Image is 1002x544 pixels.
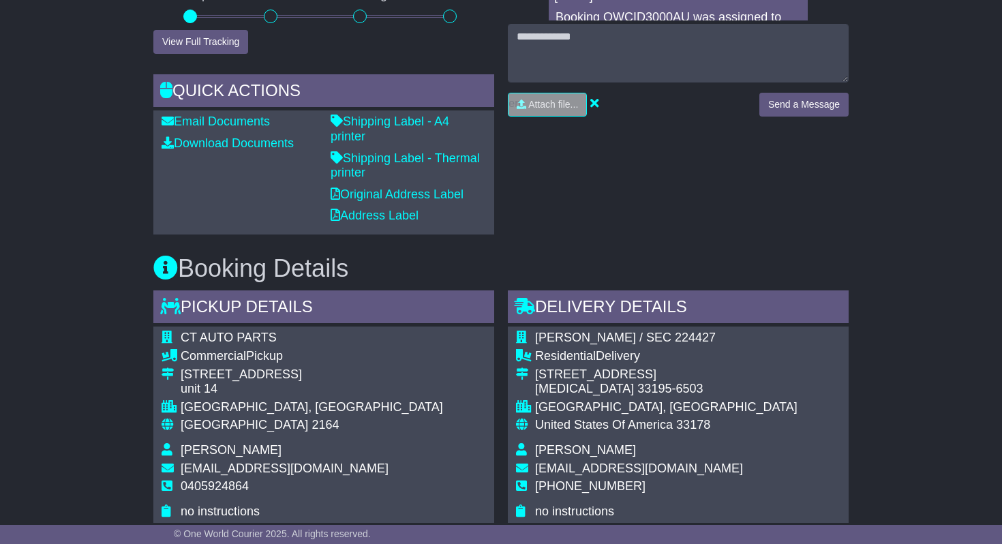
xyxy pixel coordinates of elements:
span: Residential [535,349,596,363]
span: © One World Courier 2025. All rights reserved. [174,528,371,539]
a: Shipping Label - Thermal printer [331,151,480,180]
div: [STREET_ADDRESS] [181,367,443,382]
span: 0405924864 [181,479,249,493]
a: Original Address Label [331,187,464,201]
div: [STREET_ADDRESS] [535,367,798,382]
span: no instructions [535,504,614,518]
span: [PERSON_NAME] [535,443,636,457]
div: unit 14 [181,382,443,397]
a: Shipping Label - A4 printer [331,115,449,143]
span: [PHONE_NUMBER] [535,479,646,493]
div: Pickup Details [153,290,494,327]
span: [PERSON_NAME] [181,443,282,457]
span: [EMAIL_ADDRESS][DOMAIN_NAME] [535,462,743,475]
div: Quick Actions [153,74,494,111]
div: Delivery [535,349,798,364]
h3: Booking Details [153,255,849,282]
span: [GEOGRAPHIC_DATA] [181,418,308,432]
button: Send a Message [759,93,849,117]
div: [GEOGRAPHIC_DATA], [GEOGRAPHIC_DATA] [535,400,798,415]
p: Booking OWCID3000AU was assigned to Team2. [556,10,801,40]
span: CT AUTO PARTS [181,331,277,344]
span: [PERSON_NAME] / SEC 224427 [535,331,716,344]
span: 33178 [676,418,710,432]
div: Delivery Details [508,290,849,327]
span: [EMAIL_ADDRESS][DOMAIN_NAME] [181,462,389,475]
div: [GEOGRAPHIC_DATA], [GEOGRAPHIC_DATA] [181,400,443,415]
span: no instructions [181,504,260,518]
a: Email Documents [162,115,270,128]
a: Address Label [331,209,419,222]
a: Download Documents [162,136,294,150]
button: View Full Tracking [153,30,248,54]
div: Pickup [181,349,443,364]
div: [MEDICAL_DATA] 33195-6503 [535,382,798,397]
span: United States Of America [535,418,673,432]
span: 2164 [312,418,339,432]
span: Commercial [181,349,246,363]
